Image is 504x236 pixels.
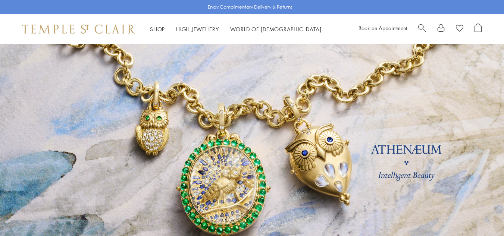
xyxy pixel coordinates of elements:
[150,25,322,34] nav: Main navigation
[359,24,407,32] a: Book an Appointment
[176,25,219,33] a: High JewelleryHigh Jewellery
[475,23,482,35] a: Open Shopping Bag
[418,23,426,35] a: Search
[22,25,135,34] img: Temple St. Clair
[467,201,497,229] iframe: Gorgias live chat messenger
[150,25,165,33] a: ShopShop
[208,3,292,11] p: Enjoy Complimentary Delivery & Returns
[456,23,463,35] a: View Wishlist
[230,25,322,33] a: World of [DEMOGRAPHIC_DATA]World of [DEMOGRAPHIC_DATA]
